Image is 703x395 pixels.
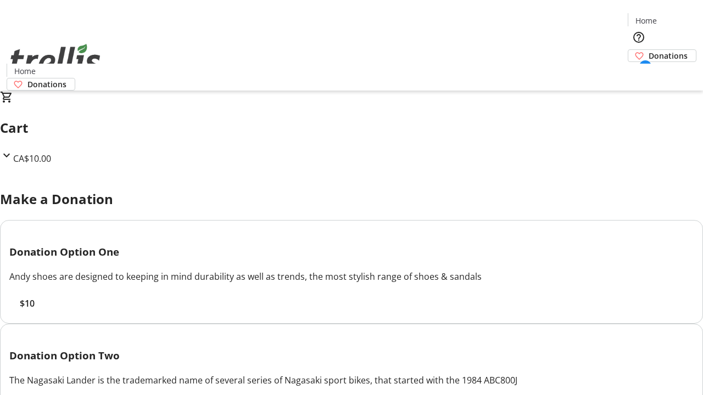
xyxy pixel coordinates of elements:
h3: Donation Option Two [9,348,694,363]
a: Home [628,15,663,26]
button: $10 [9,297,44,310]
span: Donations [27,78,66,90]
img: Orient E2E Organization fs8foMX7hG's Logo [7,32,104,87]
div: Andy shoes are designed to keeping in mind durability as well as trends, the most stylish range o... [9,270,694,283]
h3: Donation Option One [9,244,694,259]
a: Donations [628,49,696,62]
button: Cart [628,62,650,84]
a: Home [7,65,42,77]
span: Donations [649,50,688,61]
span: Home [14,65,36,77]
span: CA$10.00 [13,153,51,165]
a: Donations [7,78,75,91]
span: Home [635,15,657,26]
div: The Nagasaki Lander is the trademarked name of several series of Nagasaki sport bikes, that start... [9,374,694,387]
button: Help [628,26,650,48]
span: $10 [20,297,35,310]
